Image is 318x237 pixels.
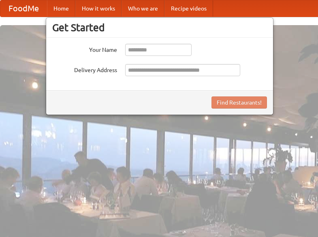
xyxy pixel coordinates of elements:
[52,44,117,54] label: Your Name
[52,21,267,34] h3: Get Started
[164,0,213,17] a: Recipe videos
[52,64,117,74] label: Delivery Address
[122,0,164,17] a: Who we are
[47,0,75,17] a: Home
[0,0,47,17] a: FoodMe
[75,0,122,17] a: How it works
[211,96,267,109] button: Find Restaurants!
